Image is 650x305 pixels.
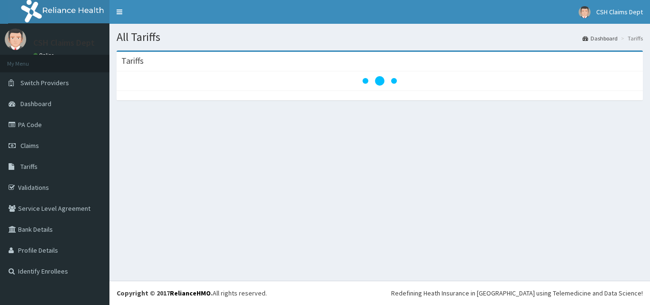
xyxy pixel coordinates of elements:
[579,6,591,18] img: User Image
[33,39,95,47] p: CSH Claims Dept
[20,79,69,87] span: Switch Providers
[391,288,643,298] div: Redefining Heath Insurance in [GEOGRAPHIC_DATA] using Telemedicine and Data Science!
[170,289,211,297] a: RelianceHMO
[596,8,643,16] span: CSH Claims Dept
[117,289,213,297] strong: Copyright © 2017 .
[582,34,618,42] a: Dashboard
[5,29,26,50] img: User Image
[20,141,39,150] span: Claims
[20,162,38,171] span: Tariffs
[33,52,56,59] a: Online
[20,99,51,108] span: Dashboard
[361,62,399,100] svg: audio-loading
[619,34,643,42] li: Tariffs
[117,31,643,43] h1: All Tariffs
[109,281,650,305] footer: All rights reserved.
[121,57,144,65] h3: Tariffs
